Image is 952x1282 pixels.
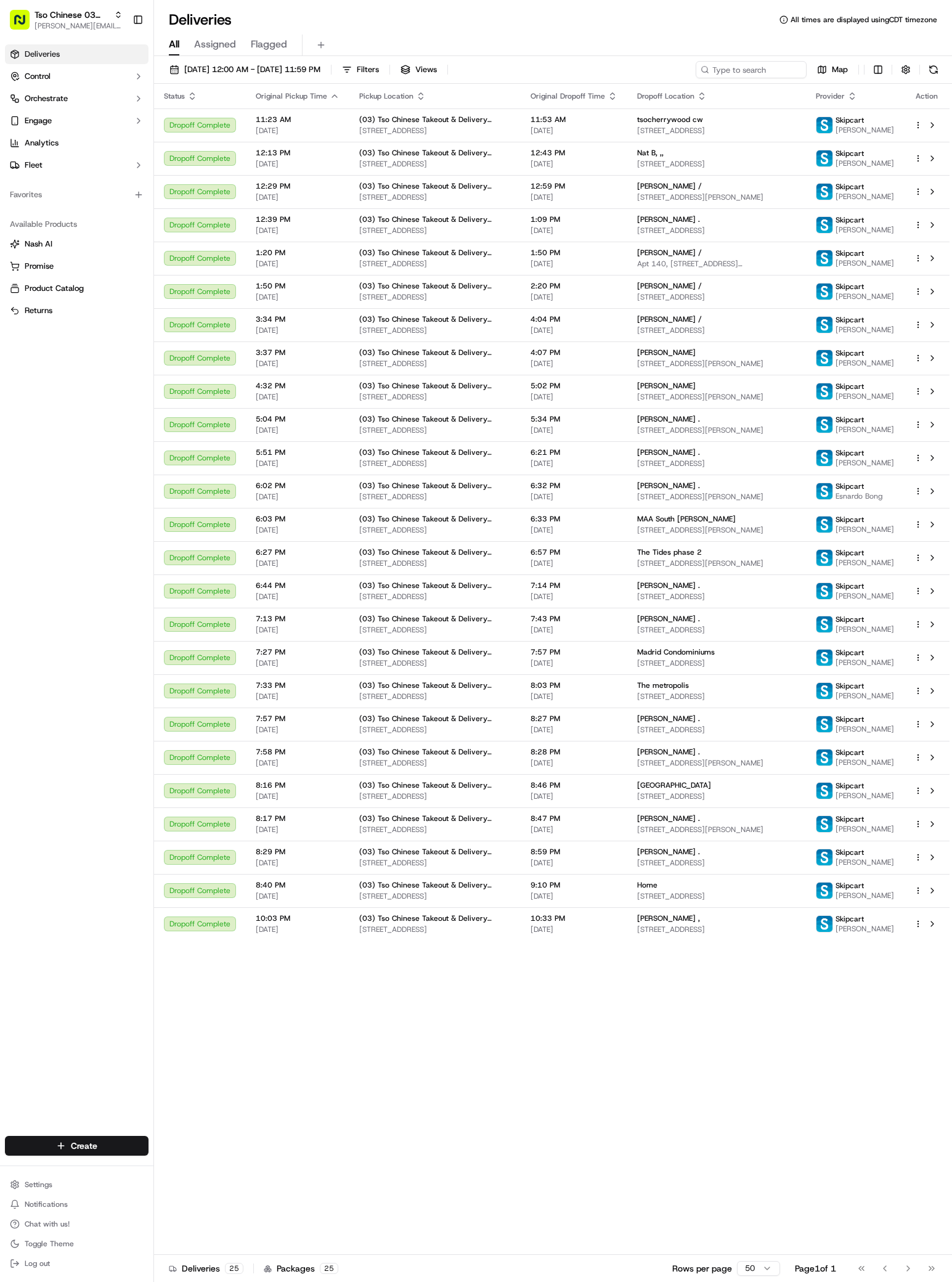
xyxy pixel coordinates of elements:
[836,382,864,391] span: Skipcart
[5,1136,148,1156] button: Create
[637,680,689,690] span: The metropolis
[5,214,148,234] div: Available Products
[359,747,511,757] span: (03) Tso Chinese Takeout & Delivery TsoCo
[637,126,796,136] span: [STREET_ADDRESS]
[256,292,340,302] span: [DATE]
[637,459,796,468] span: [STREET_ADDRESS]
[359,259,511,269] span: [STREET_ADDRESS]
[637,425,796,435] span: [STREET_ADDRESS][PERSON_NAME]
[359,581,511,590] span: (03) Tso Chinese Takeout & Delivery TsoCo
[637,348,696,357] span: [PERSON_NAME]
[637,91,694,101] span: Dropoff Location
[816,350,832,366] img: profile_skipcart_partner.png
[836,791,894,801] span: [PERSON_NAME]
[836,192,894,202] span: [PERSON_NAME]
[531,392,617,402] span: [DATE]
[251,37,287,52] span: Flagged
[836,515,864,525] span: Skipcart
[359,459,511,468] span: [STREET_ADDRESS]
[256,359,340,369] span: [DATE]
[531,791,617,801] span: [DATE]
[256,91,327,101] span: Original Pickup Time
[359,348,511,357] span: (03) Tso Chinese Takeout & Delivery TsoCo
[531,325,617,335] span: [DATE]
[256,725,340,735] span: [DATE]
[169,10,232,30] h1: Deliveries
[359,214,511,224] span: (03) Tso Chinese Takeout & Delivery TsoCo
[816,883,832,899] img: profile_skipcart_partner.png
[256,447,340,457] span: 5:51 PM
[637,492,796,502] span: [STREET_ADDRESS][PERSON_NAME]
[256,148,340,158] span: 12:13 PM
[531,658,617,668] span: [DATE]
[194,37,236,52] span: Assigned
[637,514,736,524] span: MAA South [PERSON_NAME]
[5,1255,148,1272] button: Log out
[816,383,832,399] img: profile_skipcart_partner.png
[359,614,511,624] span: (03) Tso Chinese Takeout & Delivery TsoCo
[25,1180,52,1190] span: Settings
[816,916,832,932] img: profile_skipcart_partner.png
[816,816,832,832] img: profile_skipcart_partner.png
[359,447,511,457] span: (03) Tso Chinese Takeout & Delivery TsoCo
[791,15,937,25] span: All times are displayed using CDT timezone
[637,148,664,158] span: Nat B, ,,
[637,647,715,657] span: Madrid Condominiums
[816,184,832,200] img: profile_skipcart_partner.png
[531,159,617,169] span: [DATE]
[531,492,617,502] span: [DATE]
[637,214,700,224] span: [PERSON_NAME] .
[5,185,148,205] div: Favorites
[531,514,617,524] span: 6:33 PM
[531,558,617,568] span: [DATE]
[836,548,864,558] span: Skipcart
[637,115,703,125] span: tsocherrywood cw
[5,44,148,64] a: Deliveries
[71,1140,97,1152] span: Create
[836,591,894,601] span: [PERSON_NAME]
[359,392,511,402] span: [STREET_ADDRESS]
[531,281,617,291] span: 2:20 PM
[359,359,511,369] span: [STREET_ADDRESS]
[637,525,796,535] span: [STREET_ADDRESS][PERSON_NAME]
[359,658,511,668] span: [STREET_ADDRESS]
[359,525,511,535] span: [STREET_ADDRESS]
[816,317,832,333] img: profile_skipcart_partner.png
[25,71,51,82] span: Control
[637,392,796,402] span: [STREET_ADDRESS][PERSON_NAME]
[531,581,617,590] span: 7:14 PM
[256,780,340,790] span: 8:16 PM
[836,149,864,158] span: Skipcart
[359,414,511,424] span: (03) Tso Chinese Takeout & Delivery TsoCo
[359,159,511,169] span: [STREET_ADDRESS]
[25,261,54,272] span: Promise
[816,849,832,865] img: profile_skipcart_partner.png
[531,614,617,624] span: 7:43 PM
[5,234,148,254] button: Nash AI
[531,747,617,757] span: 8:28 PM
[359,592,511,602] span: [STREET_ADDRESS]
[637,314,702,324] span: [PERSON_NAME] /
[359,481,511,491] span: (03) Tso Chinese Takeout & Delivery TsoCo
[10,283,144,294] a: Product Catalog
[816,783,832,799] img: profile_skipcart_partner.png
[256,459,340,468] span: [DATE]
[256,392,340,402] span: [DATE]
[816,450,832,466] img: profile_skipcart_partner.png
[836,158,894,168] span: [PERSON_NAME]
[637,481,700,491] span: [PERSON_NAME] .
[836,581,864,591] span: Skipcart
[531,680,617,690] span: 8:03 PM
[836,415,864,425] span: Skipcart
[256,558,340,568] span: [DATE]
[359,91,413,101] span: Pickup Location
[10,305,144,316] a: Returns
[25,1219,70,1229] span: Chat with us!
[836,225,894,235] span: [PERSON_NAME]
[359,281,511,291] span: (03) Tso Chinese Takeout & Delivery TsoCo
[836,358,894,368] span: [PERSON_NAME]
[637,226,796,235] span: [STREET_ADDRESS]
[164,91,185,101] span: Status
[531,447,617,457] span: 6:21 PM
[836,248,864,258] span: Skipcart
